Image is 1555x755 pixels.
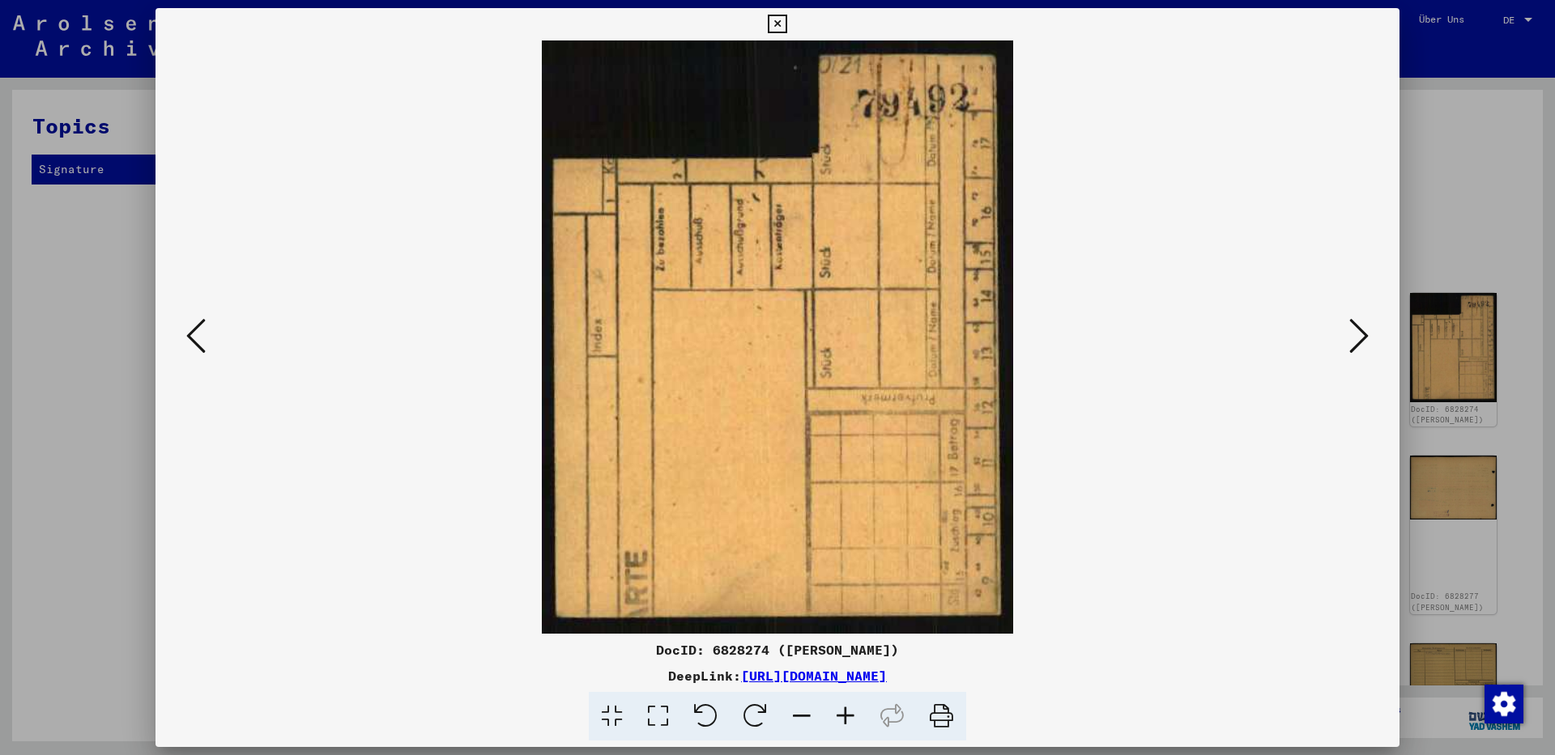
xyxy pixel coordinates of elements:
div: DeepLink: [155,666,1399,685]
div: DocID: 6828274 ([PERSON_NAME]) [155,640,1399,660]
a: [URL][DOMAIN_NAME] [741,668,887,684]
img: Zustimmung ändern [1485,685,1523,723]
img: 002.jpg [211,40,1344,634]
div: Zustimmung ändern [1484,684,1523,723]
